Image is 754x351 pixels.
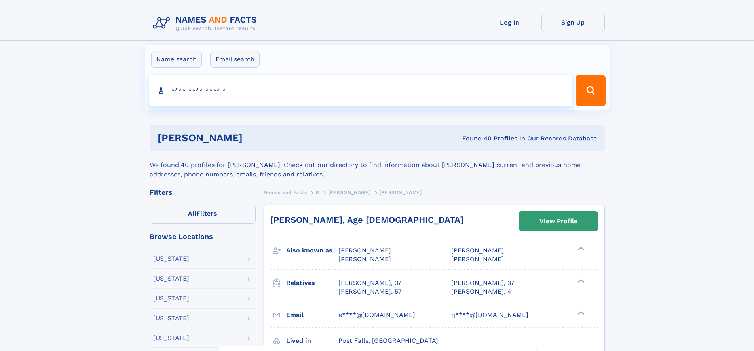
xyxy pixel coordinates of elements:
[286,244,338,257] h3: Also known as
[153,275,189,282] div: [US_STATE]
[150,151,605,179] div: We found 40 profiles for [PERSON_NAME]. Check out our directory to find information about [PERSON...
[478,13,541,32] a: Log In
[210,51,260,68] label: Email search
[338,247,391,254] span: [PERSON_NAME]
[270,215,463,225] a: [PERSON_NAME], Age [DEMOGRAPHIC_DATA]
[451,247,504,254] span: [PERSON_NAME]
[338,255,391,263] span: [PERSON_NAME]
[519,212,598,231] a: View Profile
[286,334,338,347] h3: Lived in
[451,255,504,263] span: [PERSON_NAME]
[153,295,189,302] div: [US_STATE]
[575,246,585,251] div: ❯
[576,75,605,106] button: Search Button
[150,189,256,196] div: Filters
[575,278,585,283] div: ❯
[151,51,202,68] label: Name search
[286,308,338,322] h3: Email
[316,190,319,195] span: R
[316,187,319,197] a: R
[541,13,605,32] a: Sign Up
[451,287,514,296] a: [PERSON_NAME], 41
[338,287,402,296] a: [PERSON_NAME], 57
[328,190,370,195] span: [PERSON_NAME]
[328,187,370,197] a: [PERSON_NAME]
[188,210,196,217] span: All
[338,279,401,287] a: [PERSON_NAME], 37
[451,279,514,287] a: [PERSON_NAME], 37
[150,205,256,224] label: Filters
[286,276,338,290] h3: Relatives
[153,335,189,341] div: [US_STATE]
[149,75,573,106] input: search input
[264,187,307,197] a: Names and Facts
[153,256,189,262] div: [US_STATE]
[352,134,597,143] div: Found 40 Profiles In Our Records Database
[153,315,189,321] div: [US_STATE]
[158,133,353,143] h1: [PERSON_NAME]
[150,233,256,240] div: Browse Locations
[380,190,422,195] span: [PERSON_NAME]
[338,337,438,344] span: Post Falls, [GEOGRAPHIC_DATA]
[539,212,577,230] div: View Profile
[575,310,585,315] div: ❯
[150,13,264,34] img: Logo Names and Facts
